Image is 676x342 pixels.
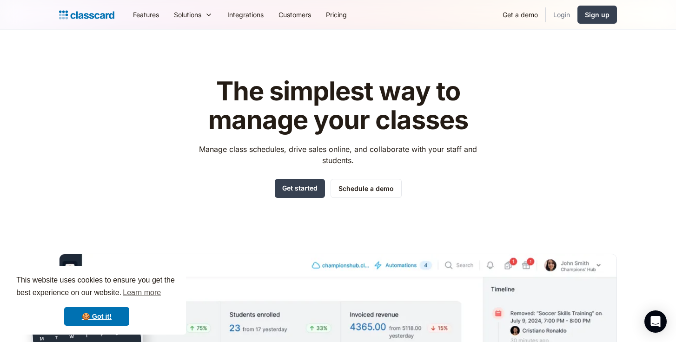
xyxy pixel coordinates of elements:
a: Features [126,4,166,25]
a: dismiss cookie message [64,307,129,326]
a: Schedule a demo [331,179,402,198]
a: home [59,8,114,21]
span: This website uses cookies to ensure you get the best experience on our website. [16,275,177,300]
a: Pricing [318,4,354,25]
div: Open Intercom Messenger [644,310,667,333]
a: Get a demo [495,4,545,25]
a: Integrations [220,4,271,25]
a: Get started [275,179,325,198]
div: Solutions [174,10,201,20]
a: learn more about cookies [121,286,162,300]
div: cookieconsent [7,266,186,335]
h1: The simplest way to manage your classes [191,77,486,134]
div: Sign up [585,10,610,20]
a: Customers [271,4,318,25]
a: Sign up [577,6,617,24]
div: Solutions [166,4,220,25]
p: Manage class schedules, drive sales online, and collaborate with your staff and students. [191,144,486,166]
a: Login [546,4,577,25]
